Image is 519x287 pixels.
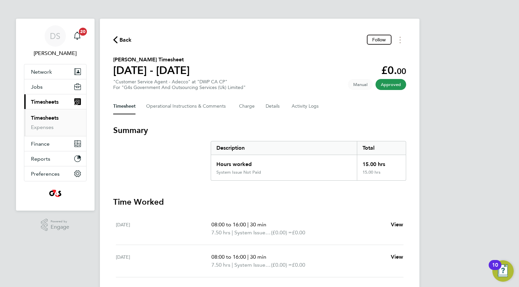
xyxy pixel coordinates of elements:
span: | [232,229,233,236]
div: Hours worked [211,155,357,170]
span: 08:00 to 16:00 [211,221,246,228]
button: Preferences [24,166,86,181]
app-decimal: £0. [381,64,406,77]
span: DS [50,32,60,40]
div: Description [211,141,357,155]
button: Operational Instructions & Comments [146,98,228,114]
span: (£0.00) = [271,262,292,268]
a: Go to home page [24,188,87,199]
span: 30 min [250,221,266,228]
button: Charge [239,98,255,114]
span: | [247,221,249,228]
span: System Issue Not Paid [234,261,271,269]
span: £0.00 [292,262,305,268]
a: 20 [71,25,84,47]
span: 7.50 hrs [211,229,230,236]
span: System Issue Not Paid [234,229,271,237]
img: g4s4-logo-retina.png [47,188,63,199]
div: 15.00 hrs [357,155,405,170]
div: [DATE] [116,221,212,237]
span: Follow [372,37,386,43]
a: Expenses [31,124,54,130]
span: 7.50 hrs [211,262,230,268]
span: | [247,254,249,260]
a: View [391,221,403,229]
button: Timesheets [24,94,86,109]
button: Network [24,64,86,79]
span: Jobs [31,84,43,90]
span: Back [120,36,132,44]
span: Powered by [51,219,69,224]
div: For "G4s Government And Outsourcing Services (Uk) Limited" [113,85,246,90]
div: [DATE] [116,253,212,269]
a: Timesheets [31,115,59,121]
div: 15.00 hrs [357,170,405,180]
button: Follow [367,35,391,45]
h3: Summary [113,125,406,136]
div: Summary [211,141,406,181]
span: Engage [51,224,69,230]
span: Finance [31,141,50,147]
span: Network [31,69,52,75]
span: (£0.00) = [271,229,292,236]
span: 08:00 to 16:00 [211,254,246,260]
button: Activity Logs [292,98,320,114]
h1: [DATE] - [DATE] [113,64,190,77]
h2: [PERSON_NAME] Timesheet [113,56,190,64]
a: DS[PERSON_NAME] [24,25,87,57]
span: Reports [31,156,50,162]
nav: Main navigation [16,19,95,211]
span: 00 [397,66,406,76]
span: 30 min [250,254,266,260]
span: Preferences [31,171,60,177]
span: This timesheet has been approved. [376,79,406,90]
a: Powered byEngage [41,219,69,231]
span: View [391,221,403,228]
div: 10 [492,265,498,274]
span: Timesheets [31,99,59,105]
button: Reports [24,151,86,166]
button: Back [113,36,132,44]
h3: Time Worked [113,197,406,207]
div: Timesheets [24,109,86,136]
button: Finance [24,136,86,151]
button: Timesheets Menu [394,35,406,45]
div: Total [357,141,405,155]
div: "Customer Service Agent - Adecco" at "DWP CA CP" [113,79,246,90]
button: Open Resource Center, 10 new notifications [492,260,514,282]
span: Demi Sloan [24,49,87,57]
button: Details [266,98,281,114]
span: £0.00 [292,229,305,236]
span: | [232,262,233,268]
div: System Issue Not Paid [216,170,261,175]
button: Timesheet [113,98,135,114]
span: This timesheet was manually created. [348,79,373,90]
button: Jobs [24,79,86,94]
span: 20 [79,28,87,36]
a: View [391,253,403,261]
span: View [391,254,403,260]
